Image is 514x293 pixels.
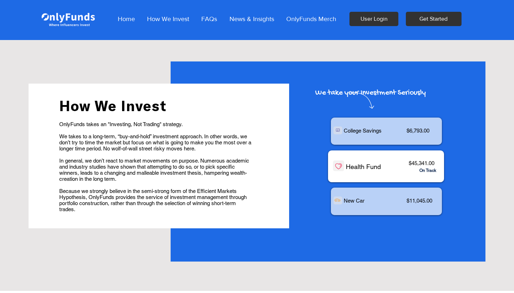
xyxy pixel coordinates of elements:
[198,10,221,28] p: FAQs
[114,10,138,28] p: Home
[344,198,364,204] span: New Car
[280,10,342,28] a: OnlyFunds Merch
[141,10,195,28] a: How We Invest
[315,88,426,98] span: We take your Investment Seriously
[143,10,193,28] p: How We Invest
[112,10,342,28] nav: Site
[349,12,398,26] a: User Login
[407,198,432,204] span: $11,045.00
[59,188,247,212] span: Because we strongly believe in the semi-strong form of the Efficient Markets Hypothesis, OnlyFund...
[59,121,252,127] p: OnlyFunds takes an "Investing, Not Trading" strategy.
[223,10,280,28] a: News & Insights
[283,10,340,28] p: OnlyFunds Merch
[59,158,249,182] span: In general, we don’t react to market movements on purpose. Numerous academic and industry studies...
[419,168,436,173] span: On Track
[59,97,167,114] span: How We Invest
[59,133,251,152] span: We takes to a long-term, “buy-and-hold” investment approach. In other words, we don’t try to time...
[40,6,95,31] img: Onlyfunds logo in white on a blue background.
[409,160,434,166] span: $45,341.00
[419,15,448,23] span: Get Started
[344,128,382,134] span: College Savings
[406,12,462,26] a: Get Started
[346,163,381,170] span: Health Fund
[112,10,141,28] a: Home
[407,128,429,134] span: $6,793.00
[195,10,223,28] a: FAQs
[226,10,278,28] p: News & Insights
[361,15,387,23] span: User Login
